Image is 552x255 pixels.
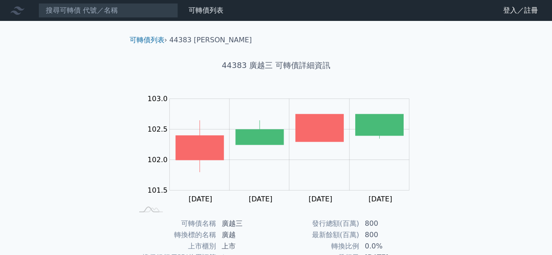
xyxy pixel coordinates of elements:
tspan: 103.0 [147,95,168,103]
tspan: 102.5 [147,125,168,133]
td: 發行總額(百萬) [276,218,360,229]
tspan: 101.5 [147,186,168,194]
td: 上市櫃別 [133,241,216,252]
tspan: [DATE] [368,195,392,203]
a: 可轉債列表 [130,36,165,44]
td: 800 [360,218,419,229]
td: 800 [360,229,419,241]
td: 轉換比例 [276,241,360,252]
g: Chart [143,95,422,203]
a: 登入／註冊 [496,3,545,17]
td: 最新餘額(百萬) [276,229,360,241]
input: 搜尋可轉債 代號／名稱 [38,3,178,18]
td: 廣越三 [216,218,276,229]
td: 可轉債名稱 [133,218,216,229]
tspan: [DATE] [249,195,272,203]
tspan: [DATE] [309,195,332,203]
li: 44383 [PERSON_NAME] [169,35,252,45]
td: 0.0% [360,241,419,252]
td: 廣越 [216,229,276,241]
h1: 44383 廣越三 可轉債詳細資訊 [123,59,430,71]
g: Series [176,114,404,172]
a: 可轉債列表 [189,6,223,14]
td: 轉換標的名稱 [133,229,216,241]
td: 上市 [216,241,276,252]
li: › [130,35,167,45]
tspan: [DATE] [189,195,212,203]
tspan: 102.0 [147,156,168,164]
